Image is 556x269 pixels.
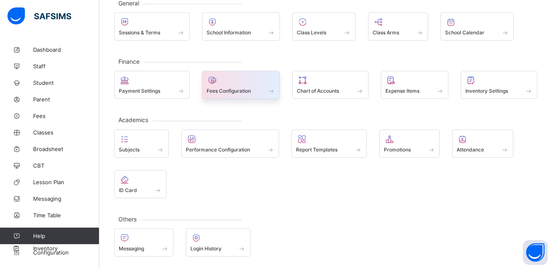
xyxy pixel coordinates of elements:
span: Time Table [33,212,99,219]
span: Class Arms [373,29,399,36]
div: Fees Configuration [202,71,280,99]
div: School Information [202,12,280,41]
span: ID Card [119,187,137,193]
div: Promotions [379,130,440,158]
span: Classes [33,129,99,136]
span: Broadsheet [33,146,99,152]
span: Login History [190,245,221,252]
span: Performance Configuration [186,147,250,153]
span: Expense Items [385,88,419,94]
div: Subjects [114,130,169,158]
span: Staff [33,63,99,70]
div: Login History [186,228,251,257]
button: Open asap [523,240,548,265]
div: ID Card [114,170,166,198]
span: Attendance [457,147,484,153]
span: Lesson Plan [33,179,99,185]
span: Sessions & Terms [119,29,160,36]
span: Others [114,216,141,223]
div: Class Arms [368,12,428,41]
div: Performance Configuration [181,130,279,158]
div: Payment Settings [114,71,190,99]
div: Report Templates [291,130,367,158]
div: Sessions & Terms [114,12,190,41]
span: Promotions [384,147,411,153]
span: Configuration [33,249,99,256]
span: Parent [33,96,99,103]
span: Inventory Settings [465,88,508,94]
span: CBT [33,162,99,169]
span: Messaging [119,245,144,252]
span: School Calendar [445,29,484,36]
span: Fees [33,113,99,119]
img: safsims [7,7,71,25]
span: Dashboard [33,46,99,53]
span: Fees Configuration [207,88,251,94]
span: Chart of Accounts [297,88,339,94]
span: Subjects [119,147,140,153]
div: Attendance [452,130,513,158]
div: Inventory Settings [461,71,537,99]
div: School Calendar [440,12,514,41]
span: Payment Settings [119,88,160,94]
div: Messaging [114,228,173,257]
span: Student [33,79,99,86]
span: School Information [207,29,251,36]
div: Expense Items [381,71,449,99]
span: Help [33,233,99,239]
span: Academics [114,116,152,123]
span: Report Templates [296,147,337,153]
span: Finance [114,58,144,65]
span: Class Levels [297,29,326,36]
div: Class Levels [292,12,356,41]
div: Chart of Accounts [292,71,368,99]
span: Messaging [33,195,99,202]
